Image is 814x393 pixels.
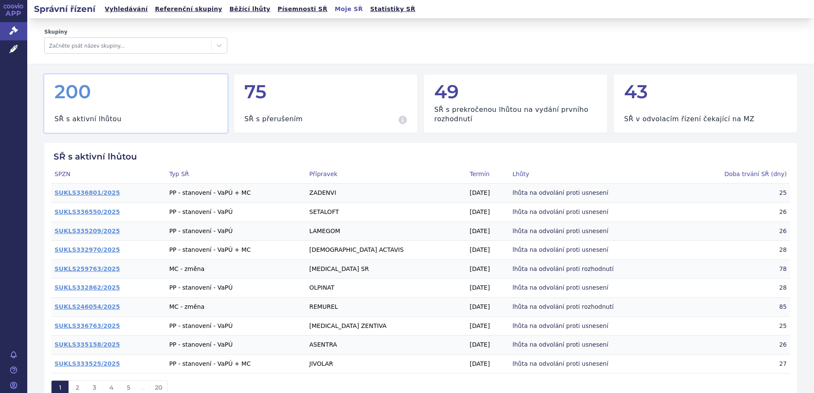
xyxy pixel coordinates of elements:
[54,322,120,329] a: SUKLS336763/2025
[310,208,463,216] p: SETALOFT
[367,3,418,15] a: Statistiky SŘ
[509,165,680,184] th: Lhůty
[166,316,306,336] td: PP - stanovení - VaPÚ
[310,189,463,197] p: ZADENVI
[166,298,306,317] td: MC - změna
[54,246,120,253] a: SUKLS332970/2025
[166,165,306,184] th: Typ SŘ
[434,105,597,124] h3: SŘ s prekročenou lhůtou na vydání prvního rozhodnutí
[470,227,506,236] p: [DATE]
[470,284,506,292] p: [DATE]
[166,259,306,279] td: MC - změna
[513,208,649,216] span: lhůta na odvolání proti usnesení
[680,354,790,373] th: 27
[680,298,790,317] th: 85
[54,284,120,291] a: SUKLS332862/2025
[166,336,306,355] td: PP - stanovení - VaPÚ
[680,336,790,355] th: 26
[680,184,790,203] th: 25
[310,341,463,349] p: ASENTRA
[470,360,506,368] p: [DATE]
[166,203,306,222] td: PP - stanovení - VaPÚ
[141,384,145,391] span: ...
[244,81,407,102] div: 75
[680,222,790,241] th: 26
[166,279,306,298] td: PP - stanovení - VaPÚ
[470,189,506,197] p: [DATE]
[152,3,225,15] a: Referenční skupiny
[244,114,303,124] h3: SŘ s přerušením
[44,28,227,36] label: Skupiny
[166,184,306,203] td: PP - stanovení - VaPÚ + MC
[275,3,330,15] a: Písemnosti SŘ
[54,265,120,272] a: SUKLS259763/2025
[680,259,790,279] th: 78
[166,354,306,373] td: PP - stanovení - VaPÚ + MC
[54,81,217,102] div: 200
[54,189,120,196] a: SUKLS336801/2025
[306,165,467,184] th: Přípravek
[227,3,273,15] a: Běžící lhůty
[310,227,463,236] p: LAMEGOM
[310,246,463,254] p: [DEMOGRAPHIC_DATA] ACTAVIS
[51,151,790,162] h2: SŘ s aktivní lhůtou
[470,303,506,311] p: [DATE]
[54,114,121,124] h3: SŘ s aktivní lhůtou
[624,114,754,124] h3: SŘ v odvolacím řízení čekající na MZ
[109,384,113,391] span: 4
[680,165,790,184] th: Doba trvání SŘ (dny)
[93,384,96,391] span: 3
[513,246,649,254] span: lhůta na odvolání proti usnesení
[102,3,150,15] a: Vyhledávání
[624,81,787,102] div: 43
[513,360,649,368] span: lhůta na odvolání proti usnesení
[513,284,649,292] span: lhůta na odvolání proti usnesení
[513,303,649,311] span: lhůta na odvolání proti rozhodnutí
[54,341,120,348] a: SUKLS335158/2025
[27,3,102,15] h2: Správní řízení
[54,228,120,234] a: SUKLS335209/2025
[470,341,506,349] p: [DATE]
[680,316,790,336] th: 25
[310,265,463,273] p: [MEDICAL_DATA] SR
[466,165,509,184] th: Termín
[513,189,649,197] span: lhůta na odvolání proti usnesení
[470,246,506,254] p: [DATE]
[470,322,506,330] p: [DATE]
[166,241,306,260] td: PP - stanovení - VaPÚ + MC
[513,227,649,236] span: lhůta na odvolání proti usnesení
[470,265,506,273] p: [DATE]
[310,303,463,311] p: REMUREL
[434,81,597,102] div: 49
[49,40,207,51] div: Začněte psát název skupiny...
[54,360,120,367] a: SUKLS333525/2025
[332,3,365,15] a: Moje SŘ
[680,203,790,222] th: 26
[155,384,162,391] span: 20
[127,384,130,391] span: 5
[680,241,790,260] th: 28
[310,322,463,330] p: [MEDICAL_DATA] ZENTIVA
[513,341,649,349] span: lhůta na odvolání proti usnesení
[310,284,463,292] p: OLPINAT
[59,384,61,391] span: 1
[680,279,790,298] th: 28
[54,208,120,215] a: SUKLS336550/2025
[470,208,506,216] p: [DATE]
[166,222,306,241] td: PP - stanovení - VaPÚ
[310,360,463,368] p: JIVOLAR
[51,165,166,184] th: SPZN
[513,322,649,330] span: lhůta na odvolání proti usnesení
[513,265,649,273] span: lhůta na odvolání proti rozhodnutí
[76,384,79,391] span: 2
[54,303,120,310] a: SUKLS246054/2025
